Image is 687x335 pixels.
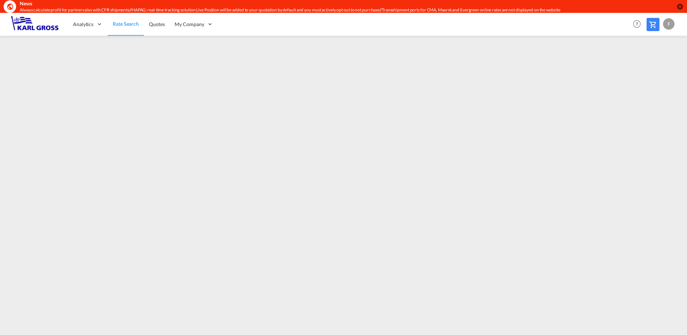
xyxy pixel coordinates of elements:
[170,13,218,36] div: My Company
[663,18,674,30] div: F
[108,13,144,36] a: Rate Search
[20,7,581,13] div: Always calculate profit for partners also with CFR shipments//HAPAG: real-time tracking solution ...
[11,16,59,32] img: 3269c73066d711f095e541db4db89301.png
[631,18,643,30] span: Help
[68,13,108,36] div: Analytics
[144,13,170,36] a: Quotes
[631,18,647,31] div: Help
[73,21,93,28] span: Analytics
[113,21,139,27] span: Rate Search
[6,3,14,10] md-icon: icon-earth
[676,3,683,10] button: icon-close-circle
[175,21,204,28] span: My Company
[149,21,165,27] span: Quotes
